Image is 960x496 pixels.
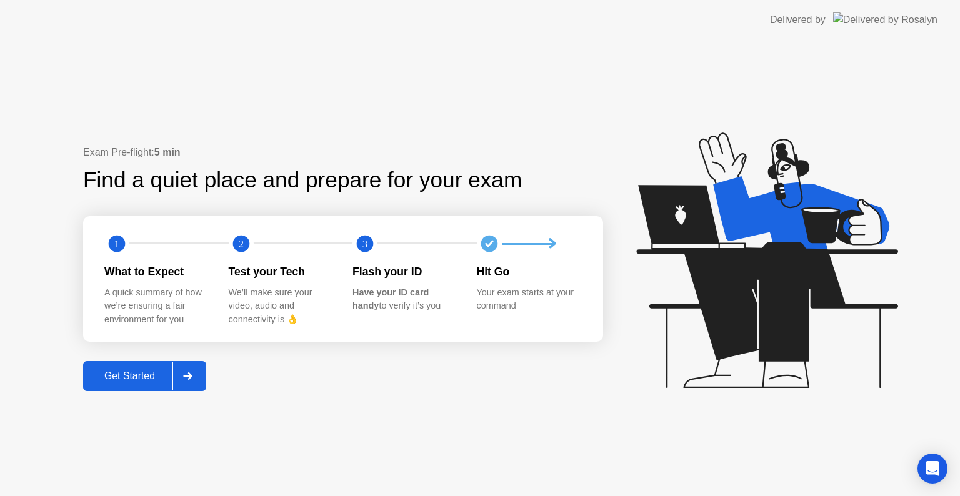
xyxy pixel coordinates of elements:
div: Delivered by [770,12,826,27]
button: Get Started [83,361,206,391]
div: Exam Pre-flight: [83,145,603,160]
b: 5 min [154,147,181,157]
div: Find a quiet place and prepare for your exam [83,164,524,197]
div: to verify it’s you [352,286,457,313]
div: What to Expect [104,264,209,280]
text: 1 [114,238,119,250]
div: Get Started [87,370,172,382]
div: Hit Go [477,264,581,280]
text: 2 [238,238,243,250]
b: Have your ID card handy [352,287,429,311]
img: Delivered by Rosalyn [833,12,937,27]
div: Flash your ID [352,264,457,280]
div: Open Intercom Messenger [917,454,947,484]
div: Your exam starts at your command [477,286,581,313]
text: 3 [362,238,367,250]
div: We’ll make sure your video, audio and connectivity is 👌 [229,286,333,327]
div: Test your Tech [229,264,333,280]
div: A quick summary of how we’re ensuring a fair environment for you [104,286,209,327]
